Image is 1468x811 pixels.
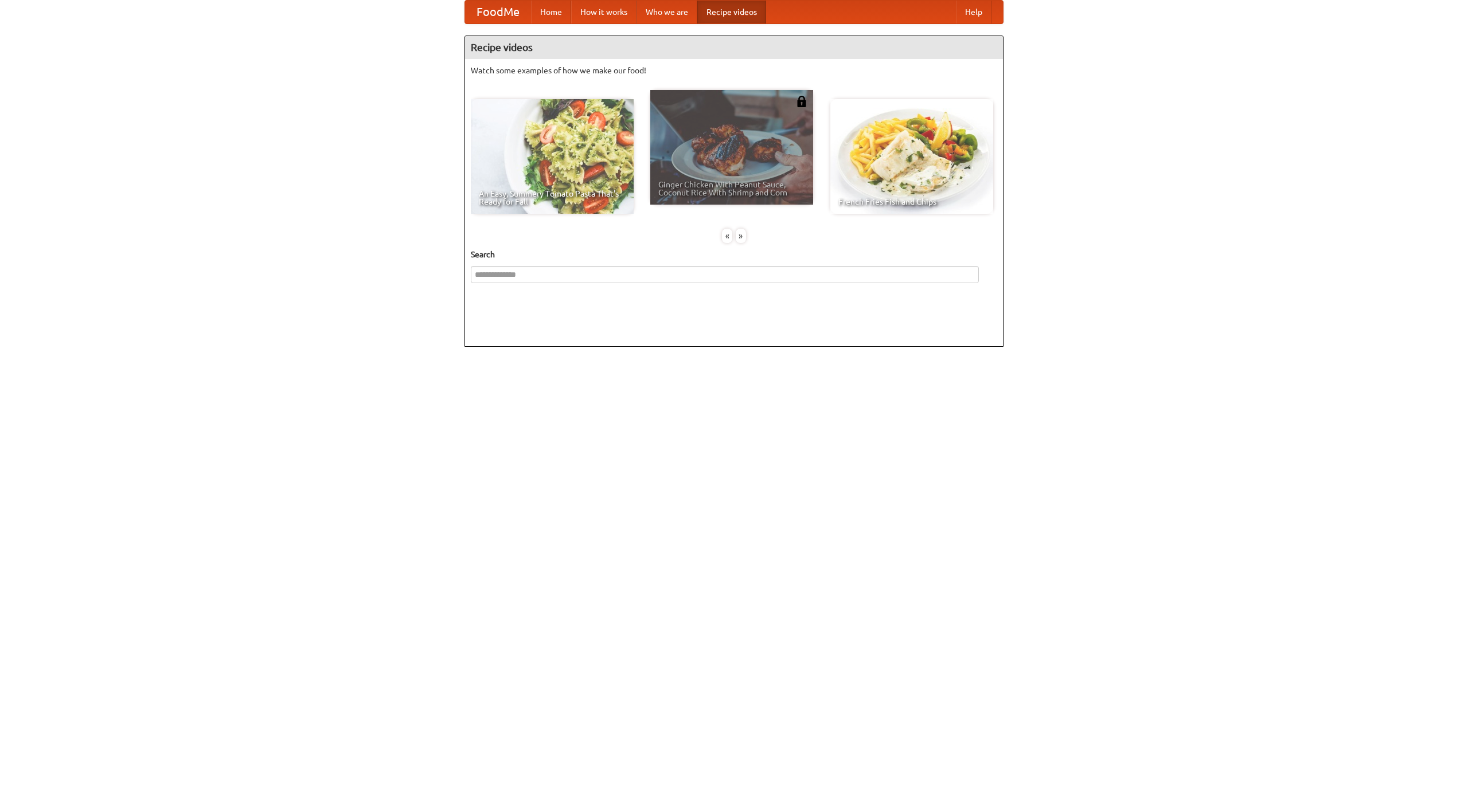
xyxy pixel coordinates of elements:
[465,36,1003,59] h4: Recipe videos
[956,1,991,23] a: Help
[796,96,807,107] img: 483408.png
[736,229,746,243] div: »
[471,65,997,76] p: Watch some examples of how we make our food!
[637,1,697,23] a: Who we are
[571,1,637,23] a: How it works
[471,249,997,260] h5: Search
[465,1,531,23] a: FoodMe
[471,99,634,214] a: An Easy, Summery Tomato Pasta That's Ready for Fall
[838,198,985,206] span: French Fries Fish and Chips
[722,229,732,243] div: «
[830,99,993,214] a: French Fries Fish and Chips
[479,190,626,206] span: An Easy, Summery Tomato Pasta That's Ready for Fall
[531,1,571,23] a: Home
[697,1,766,23] a: Recipe videos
